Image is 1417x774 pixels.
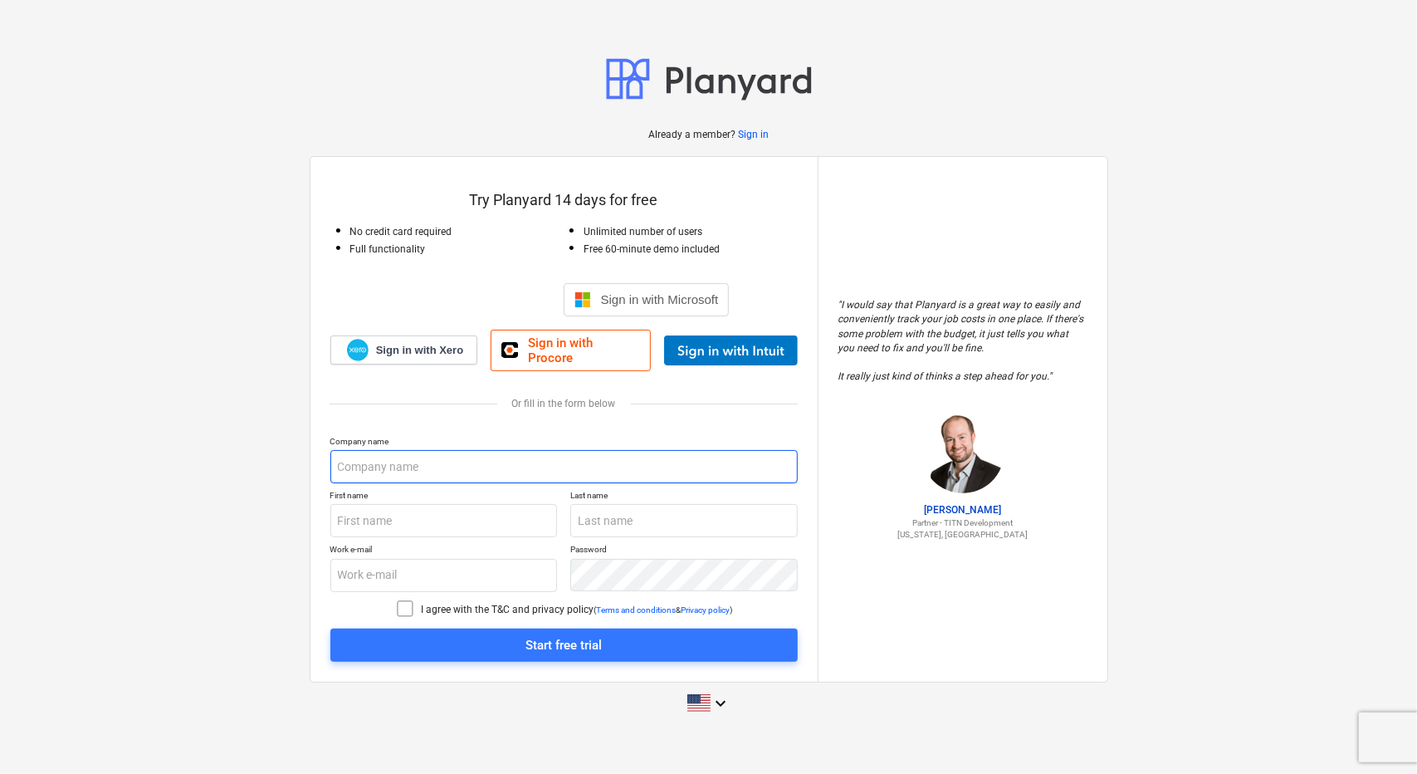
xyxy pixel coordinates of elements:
p: Work e-mail [330,544,558,558]
img: Jordan Cohen [921,410,1004,493]
p: [PERSON_NAME] [838,503,1087,517]
input: Company name [330,450,798,483]
p: ( & ) [594,605,733,615]
input: Last name [570,504,798,537]
p: Partner - TITN Development [838,517,1087,528]
p: Password [570,544,798,558]
p: Already a member? [648,128,738,142]
p: Free 60-minute demo included [584,242,798,257]
button: Start free trial [330,629,798,662]
p: First name [330,490,558,504]
div: Start free trial [525,634,602,656]
span: Sign in with Procore [528,336,640,365]
div: Or fill in the form below [330,398,798,409]
p: [US_STATE], [GEOGRAPHIC_DATA] [838,529,1087,540]
p: No credit card required [350,225,564,239]
p: Unlimited number of users [584,225,798,239]
input: First name [330,504,558,537]
i: keyboard_arrow_down [711,693,730,713]
p: Try Planyard 14 days for free [330,190,798,210]
p: " I would say that Planyard is a great way to easily and conveniently track your job costs in one... [838,298,1087,384]
p: Company name [330,436,798,450]
a: Sign in with Procore [491,330,650,371]
img: Xero logo [347,339,369,361]
input: Work e-mail [330,559,558,592]
a: Privacy policy [682,605,730,615]
span: Sign in with Microsoft [601,292,719,306]
a: Sign in [738,128,769,142]
p: Last name [570,490,798,504]
iframe: Sign in with Google Button [390,282,559,318]
a: Sign in with Xero [330,336,478,365]
img: Microsoft logo [574,291,591,308]
p: I agree with the T&C and privacy policy [422,603,594,617]
a: Terms and conditions [597,605,677,615]
span: Sign in with Xero [376,343,463,358]
p: Full functionality [350,242,564,257]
